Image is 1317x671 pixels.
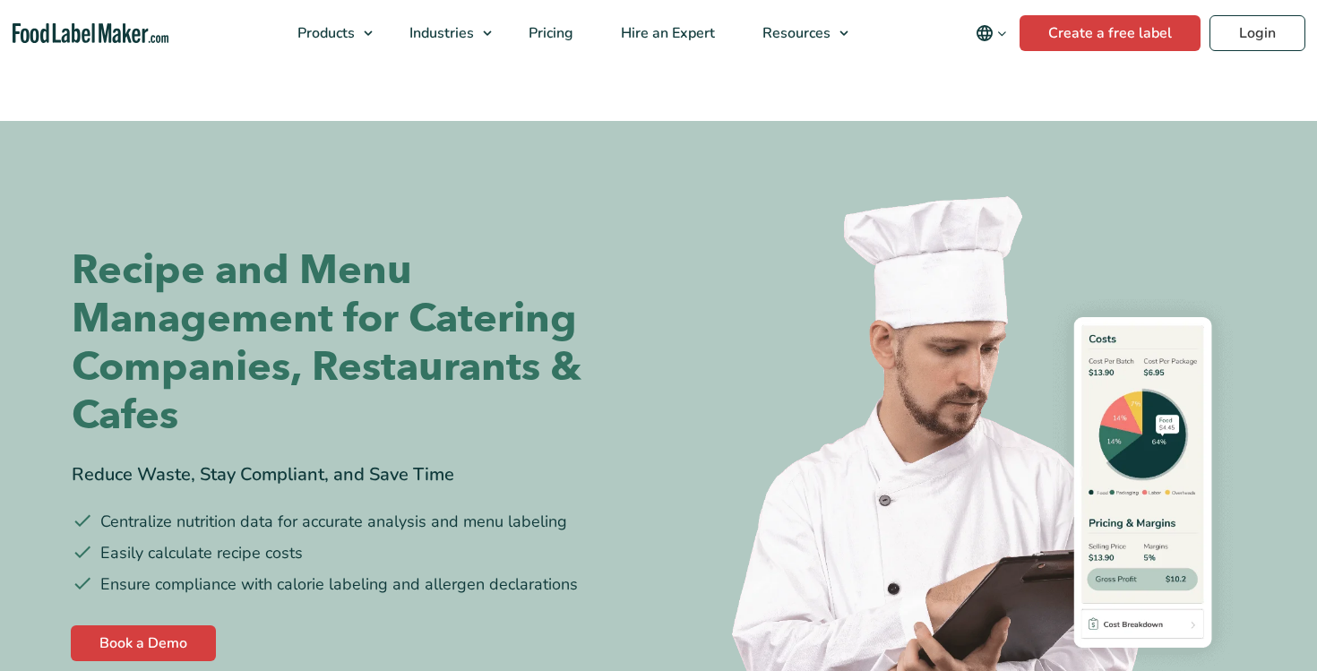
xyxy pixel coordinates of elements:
a: Food Label Maker homepage [13,23,168,44]
button: Change language [963,15,1020,51]
span: Pricing [523,23,575,43]
span: Hire an Expert [615,23,717,43]
span: Industries [404,23,476,43]
div: Reduce Waste, Stay Compliant, and Save Time [72,461,645,488]
li: Centralize nutrition data for accurate analysis and menu labeling [72,510,645,534]
a: Login [1209,15,1305,51]
h1: Recipe and Menu Management for Catering Companies, Restaurants & Cafes [72,246,645,440]
li: Easily calculate recipe costs [72,541,645,565]
span: Resources [757,23,832,43]
a: Create a free label [1020,15,1201,51]
span: Products [292,23,357,43]
a: Book a Demo [71,625,216,661]
li: Ensure compliance with calorie labeling and allergen declarations [72,572,645,597]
